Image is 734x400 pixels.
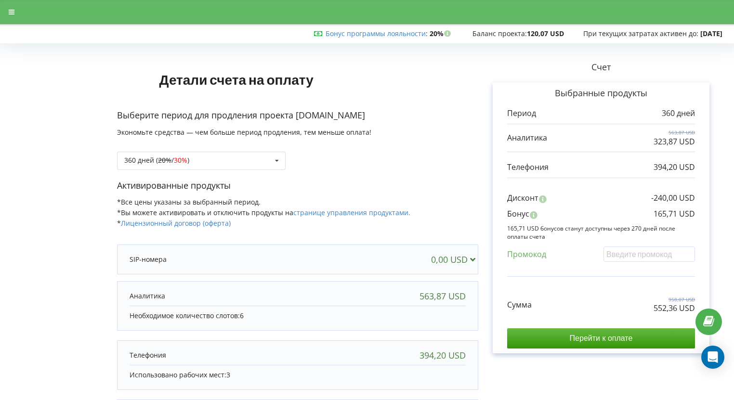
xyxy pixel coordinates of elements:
p: 563,87 USD [654,129,695,136]
p: Активированные продукты [117,180,478,192]
p: 323,87 USD [654,136,695,147]
span: *Все цены указаны за выбранный период. [117,197,261,206]
span: Баланс проекта: [472,29,527,38]
span: 6 [240,311,244,320]
div: Open Intercom Messenger [701,346,724,369]
a: Лицензионный договор (оферта) [121,219,231,228]
s: 20% [158,155,171,165]
span: *Вы можете активировать и отключить продукты на [117,208,410,217]
span: 3 [226,370,230,379]
p: Дисконт [507,193,538,204]
p: 394,20 USD [654,162,695,173]
p: Аналитика [507,132,547,143]
p: Сумма [507,299,532,310]
p: Период [507,108,536,119]
strong: 20% [430,29,453,38]
p: Выбранные продукты [507,87,695,100]
p: 958,07 USD [654,296,695,303]
a: странице управления продуктами. [293,208,410,217]
div: 563,87 USD [419,291,466,301]
span: При текущих затратах активен до: [583,29,698,38]
p: Аналитика [130,291,165,301]
strong: [DATE] [700,29,722,38]
p: 552,36 USD [654,303,695,314]
span: : [326,29,428,38]
p: -240,00 USD [651,193,695,204]
strong: 120,07 USD [527,29,564,38]
p: Необходимое количество слотов: [130,311,466,321]
p: Телефония [507,162,549,173]
input: Введите промокод [603,246,695,261]
div: 0,00 USD [431,255,480,264]
p: 360 дней [662,108,695,119]
div: 360 дней ( / ) [124,157,189,164]
div: 394,20 USD [419,350,466,360]
p: 165,71 USD бонусов станут доступны через 270 дней после оплаты счета [507,224,695,241]
p: Использовано рабочих мест: [130,370,466,380]
p: SIP-номера [130,255,167,264]
a: Бонус программы лояльности [326,29,426,38]
p: Промокод [507,249,546,260]
p: Бонус [507,208,529,219]
p: 165,71 USD [654,208,695,219]
h1: Детали счета на оплату [117,56,355,103]
p: Счет [478,61,724,74]
p: Выберите период для продления проекта [DOMAIN_NAME] [117,109,478,122]
span: 30% [174,155,187,165]
span: Экономьте средства — чем больше период продления, тем меньше оплата! [117,128,371,137]
p: Телефония [130,350,166,360]
input: Перейти к оплате [507,328,695,348]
